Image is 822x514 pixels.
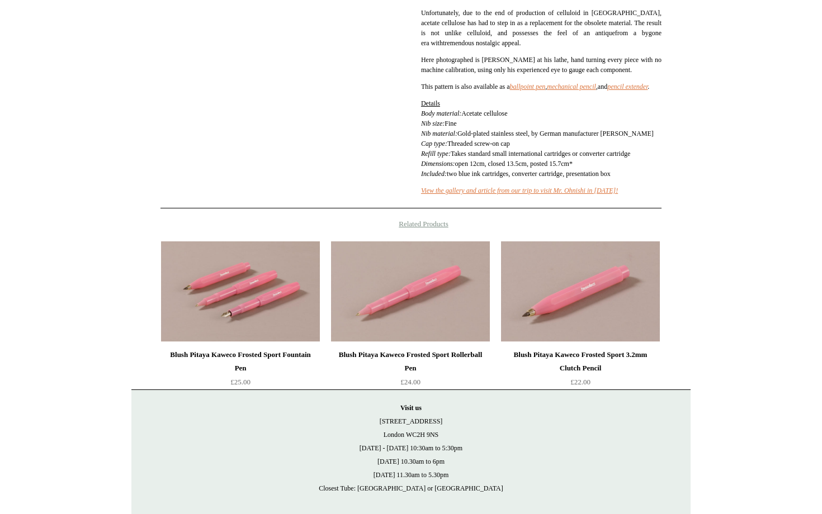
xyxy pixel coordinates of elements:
div: Blush Pitaya Kaweco Frosted Sport Fountain Pen [164,348,317,375]
span: Here photographed is [PERSON_NAME] at his lathe, hand turning every piece with no machine calibra... [421,56,662,74]
em: Nib material: [421,130,457,137]
span: tremendous nostalgic appeal. [443,39,521,47]
span: £22.00 [570,378,590,386]
span: £25.00 [230,378,251,386]
i: Refill type: [421,150,451,158]
i: Included: [421,170,447,178]
em: Body material: [421,110,461,117]
a: Blush Pitaya Kaweco Frosted Sport Rollerball Pen £24.00 [331,348,490,394]
span: Unfortunately, due to the end of production of celluloid in [GEOGRAPHIC_DATA], acetate cellulose ... [421,9,662,37]
a: pencil extender [607,83,648,91]
em: . [607,83,649,91]
div: Blush Pitaya Kaweco Frosted Sport Rollerball Pen [334,348,487,375]
p: Acetate cellulose Fine Gold-plated stainless steel, by German manufacturer [PERSON_NAME] Threaded... [421,98,662,179]
i: Dimensions: [421,160,455,168]
img: Blush Pitaya Kaweco Frosted Sport 3.2mm Clutch Pencil [501,241,660,342]
a: ballpoint pen [510,83,546,91]
div: Blush Pitaya Kaweco Frosted Sport 3.2mm Clutch Pencil [504,348,657,375]
strong: Visit us [400,404,422,412]
em: Nib size: [421,120,445,127]
a: Blush Pitaya Kaweco Frosted Sport Rollerball Pen Blush Pitaya Kaweco Frosted Sport Rollerball Pen [331,241,490,342]
img: Blush Pitaya Kaweco Frosted Sport Fountain Pen [161,241,320,342]
span: Details [421,99,440,107]
a: mechanical pencil [547,83,596,91]
a: Blush Pitaya Kaweco Frosted Sport 3.2mm Clutch Pencil Blush Pitaya Kaweco Frosted Sport 3.2mm Clu... [501,241,660,342]
em: , [547,83,598,91]
a: Blush Pitaya Kaweco Frosted Sport Fountain Pen Blush Pitaya Kaweco Frosted Sport Fountain Pen [161,241,320,342]
span: £24.00 [400,378,421,386]
h4: Related Products [131,220,691,229]
p: with [421,8,662,48]
a: Blush Pitaya Kaweco Frosted Sport Fountain Pen £25.00 [161,348,320,394]
p: This pattern is also available as a , and [421,82,662,92]
p: [STREET_ADDRESS] London WC2H 9NS [DATE] - [DATE] 10:30am to 5:30pm [DATE] 10.30am to 6pm [DATE] 1... [143,401,679,495]
i: Cap type: [421,140,447,147]
a: View the gallery and article from our trip to visit Mr. Ohnishi in [DATE]! [421,187,618,194]
a: Blush Pitaya Kaweco Frosted Sport 3.2mm Clutch Pencil £22.00 [501,348,660,394]
img: Blush Pitaya Kaweco Frosted Sport Rollerball Pen [331,241,490,342]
